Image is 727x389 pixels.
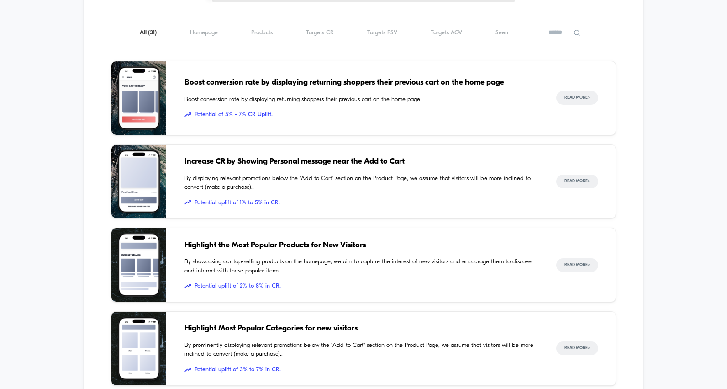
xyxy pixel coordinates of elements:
span: Seen [495,29,508,36]
span: By displaying relevant promotions below the "Add to Cart" section on the Product Page, we assume ... [184,174,538,192]
span: Highlight the Most Popular Products for New Visitors [184,240,538,251]
span: Targets CR [306,29,334,36]
span: Potential uplift of 2% to 8% in CR. [184,282,538,291]
div: Duration [263,192,287,202]
button: Read More> [556,258,598,272]
span: ( 31 ) [148,30,157,36]
div: Current time [241,192,262,202]
span: Homepage [190,29,218,36]
span: Increase CR by Showing Personal message near the Add to Cart [184,156,538,168]
span: Highlight Most Popular Categories for new visitors [184,323,538,335]
button: Read More> [556,91,598,105]
span: Targets PSV [367,29,397,36]
img: By prominently displaying relevant promotions below the "Add to Cart" section on the Product Page... [111,312,166,385]
span: All [140,29,157,36]
span: Potential of 5% - 7% CR Uplift. [184,110,538,119]
span: By prominently displaying relevant promotions below the "Add to Cart" section on the Product Page... [184,341,538,359]
button: Play, NEW DEMO 2025-VEED.mp4 [5,190,19,204]
span: By showcasing our top-selling products on the homepage, we aim to capture the interest of new vis... [184,257,538,275]
span: Potential uplift of 3% to 7% in CR. [184,365,538,374]
img: By showcasing our top-selling products on the homepage, we aim to capture the interest of new vis... [111,228,166,302]
input: Seek [7,177,366,186]
button: Read More> [556,341,598,355]
span: Products [251,29,273,36]
button: Read More> [556,175,598,188]
input: Volume [305,193,332,202]
span: Potential uplift of 1% to 5% in CR. [184,198,538,208]
span: Boost conversion rate by displaying returning shoppers their previous cart on the home page [184,77,538,89]
button: Play, NEW DEMO 2025-VEED.mp4 [174,94,196,116]
span: Targets AOV [431,29,462,36]
span: Boost conversion rate by displaying returning shoppers their previous cart on the home page [184,95,538,104]
img: Boost conversion rate by displaying returning shoppers their previous cart on the home page [111,61,166,135]
img: By displaying relevant promotions below the "Add to Cart" section on the Product Page, we assume ... [111,145,166,218]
